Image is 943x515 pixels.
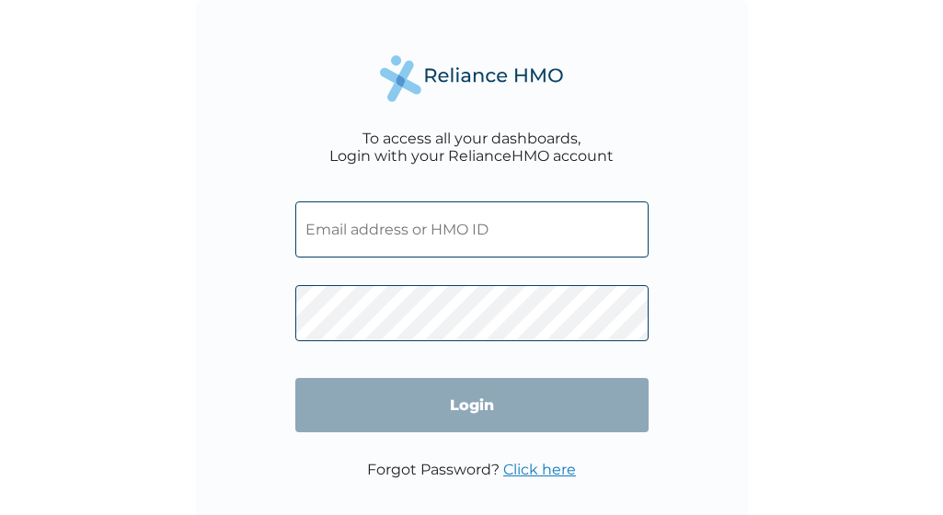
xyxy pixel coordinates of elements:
p: Forgot Password? [367,461,576,478]
a: Click here [503,461,576,478]
input: Login [295,378,649,432]
div: To access all your dashboards, Login with your RelianceHMO account [329,130,614,165]
input: Email address or HMO ID [295,201,649,257]
img: Reliance Health's Logo [380,55,564,102]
